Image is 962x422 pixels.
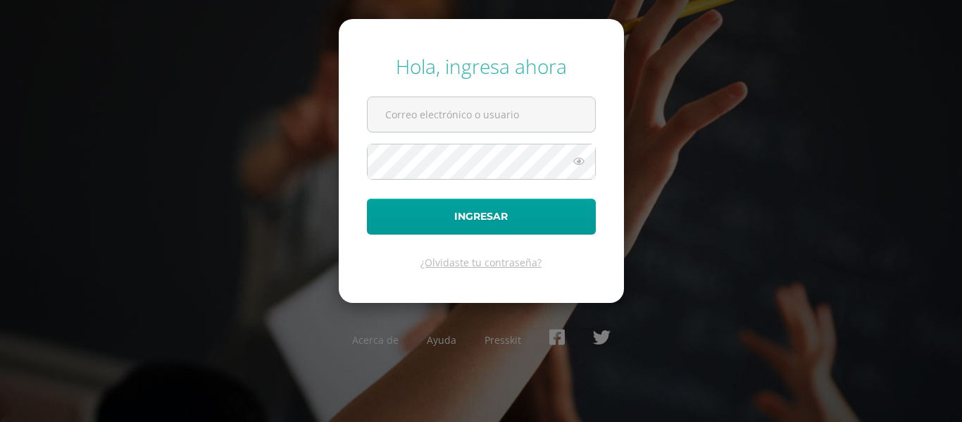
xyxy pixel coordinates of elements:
[352,333,399,347] a: Acerca de
[420,256,542,269] a: ¿Olvidaste tu contraseña?
[427,333,456,347] a: Ayuda
[367,199,596,235] button: Ingresar
[485,333,521,347] a: Presskit
[367,53,596,80] div: Hola, ingresa ahora
[368,97,595,132] input: Correo electrónico o usuario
